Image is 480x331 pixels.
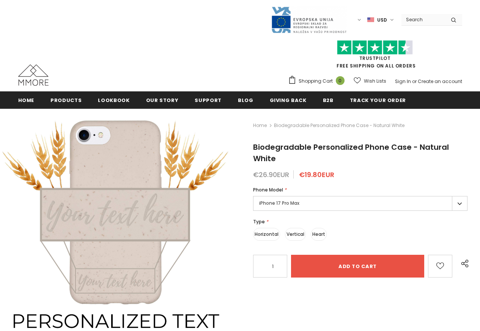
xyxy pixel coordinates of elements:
label: Heart [311,228,327,241]
a: Products [50,91,82,108]
a: Wish Lists [354,74,386,88]
a: Lookbook [98,91,129,108]
input: Add to cart [291,255,424,278]
span: Home [18,97,35,104]
span: Lookbook [98,97,129,104]
span: Biodegradable Personalized Phone Case - Natural White [253,142,449,164]
a: Shopping Cart 0 [288,75,348,87]
a: Blog [238,91,253,108]
span: 0 [336,76,345,85]
span: or [412,78,417,85]
span: USD [377,16,387,24]
span: Wish Lists [364,77,386,85]
span: Phone Model [253,187,283,193]
span: Type [253,218,265,225]
input: Search Site [401,14,445,25]
a: Trustpilot [359,55,391,61]
span: Track your order [350,97,406,104]
a: B2B [323,91,334,108]
a: Create an account [418,78,462,85]
span: Blog [238,97,253,104]
a: Giving back [270,91,307,108]
a: Track your order [350,91,406,108]
span: FREE SHIPPING ON ALL ORDERS [288,44,462,69]
label: iPhone 17 Pro Max [253,196,467,211]
img: MMORE Cases [18,64,49,86]
span: Biodegradable Personalized Phone Case - Natural White [274,121,404,130]
span: €26.90EUR [253,170,289,179]
a: Sign In [395,78,411,85]
span: €19.80EUR [299,170,334,179]
span: Giving back [270,97,307,104]
a: support [195,91,222,108]
a: Our Story [146,91,179,108]
a: Javni Razpis [271,16,347,23]
span: Our Story [146,97,179,104]
span: B2B [323,97,334,104]
label: Vertical [285,228,306,241]
span: Products [50,97,82,104]
img: Javni Razpis [271,6,347,34]
a: Home [253,121,267,130]
label: Horizontal [253,228,280,241]
img: Trust Pilot Stars [337,40,413,55]
span: Shopping Cart [299,77,333,85]
a: Home [18,91,35,108]
span: support [195,97,222,104]
img: USD [367,17,374,23]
